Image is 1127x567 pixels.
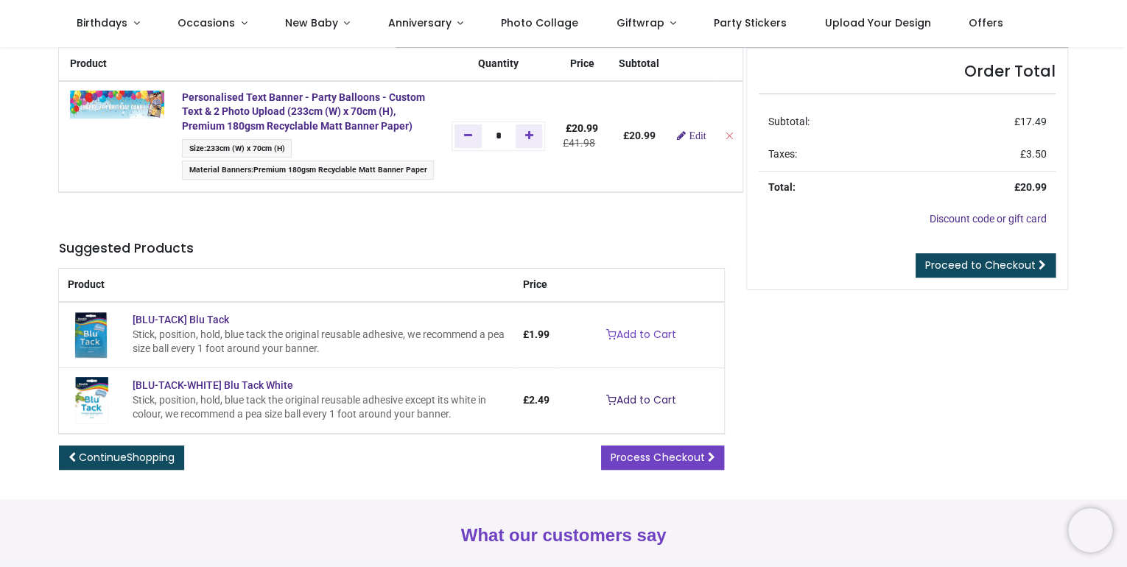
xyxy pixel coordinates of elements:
[501,15,578,30] span: Photo Collage
[629,130,656,141] span: 20.99
[285,15,338,30] span: New Baby
[925,258,1036,272] span: Proceed to Checkout
[824,15,930,30] span: Upload Your Design
[70,91,164,119] img: F4t6CAAAABklEQVQDAOgupCf4G6XVAAAAAElFTkSuQmCC
[714,15,787,30] span: Party Stickers
[189,165,251,175] span: Material Banners
[529,328,550,340] span: 1.99
[768,181,795,193] strong: Total:
[206,144,285,153] span: 233cm (W) x 70cm (H)
[597,388,686,413] a: Add to Cart
[388,15,452,30] span: Anniversary
[569,137,595,149] span: 41.98
[563,137,595,149] del: £
[689,130,706,141] span: Edit
[616,15,664,30] span: Giftwrap
[68,393,115,405] a: [BLU-TACK-WHITE] Blu Tack White
[523,328,550,340] span: £
[1014,116,1047,127] span: £
[623,130,656,141] b: £
[253,165,427,175] span: Premium 180gsm Recyclable Matt Banner Paper
[68,328,115,339] a: [BLU-TACK] Blu Tack
[566,122,598,134] span: £
[182,91,425,132] a: Personalised Text Banner - Party Balloons - Custom Text & 2 Photo Upload (233cm (W) x 70cm (H), P...
[516,124,543,148] a: Add one
[1026,148,1047,160] span: 3.50
[1020,116,1047,127] span: 17.49
[454,124,482,148] a: Remove one
[523,394,550,406] span: £
[182,161,434,179] span: :
[930,213,1047,225] a: Discount code or gift card
[133,393,505,422] div: Stick, position, hold, blue tack the original reusable adhesive except its white in colour, we re...
[610,48,668,81] th: Subtotal
[68,311,115,359] img: [BLU-TACK] Blu Tack
[478,57,519,69] span: Quantity
[759,138,919,171] td: Taxes:
[1020,148,1047,160] span: £
[916,253,1056,278] a: Proceed to Checkout
[133,314,229,325] a: [BLU-TACK] Blu Tack
[529,394,550,406] span: 2.49
[723,130,734,141] a: Remove from cart
[601,445,724,471] a: Process Checkout
[514,269,558,302] th: Price
[59,445,184,471] a: ContinueShopping
[677,130,706,141] a: Edit
[133,328,505,356] div: Stick, position, hold, blue tack the original reusable adhesive, we recommend a pea size ball eve...
[178,15,235,30] span: Occasions
[79,450,175,465] span: Continue
[59,239,724,258] h5: Suggested Products
[1068,508,1112,552] iframe: Brevo live chat
[59,269,513,302] th: Product
[969,15,1003,30] span: Offers
[759,60,1056,82] h4: Order Total
[597,323,686,348] a: Add to Cart
[77,15,127,30] span: Birthdays
[572,122,598,134] span: 20.99
[1020,181,1047,193] span: 20.99
[59,523,1068,548] h2: What our customers say
[189,144,204,153] span: Size
[133,379,293,391] a: [BLU-TACK-WHITE] Blu Tack White
[59,48,173,81] th: Product
[1014,181,1047,193] strong: £
[759,106,919,138] td: Subtotal:
[127,450,175,465] span: Shopping
[554,48,610,81] th: Price
[611,450,704,465] span: Process Checkout
[182,139,292,158] span: :
[68,377,115,424] img: [BLU-TACK-WHITE] Blu Tack White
